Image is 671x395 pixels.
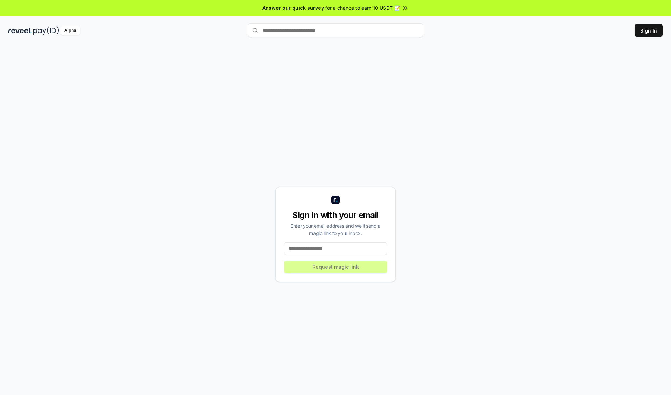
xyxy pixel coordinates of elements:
span: Answer our quick survey [262,4,324,12]
img: pay_id [33,26,59,35]
button: Sign In [635,24,663,37]
img: logo_small [331,196,340,204]
img: reveel_dark [8,26,32,35]
div: Enter your email address and we’ll send a magic link to your inbox. [284,222,387,237]
div: Sign in with your email [284,210,387,221]
div: Alpha [60,26,80,35]
span: for a chance to earn 10 USDT 📝 [325,4,400,12]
